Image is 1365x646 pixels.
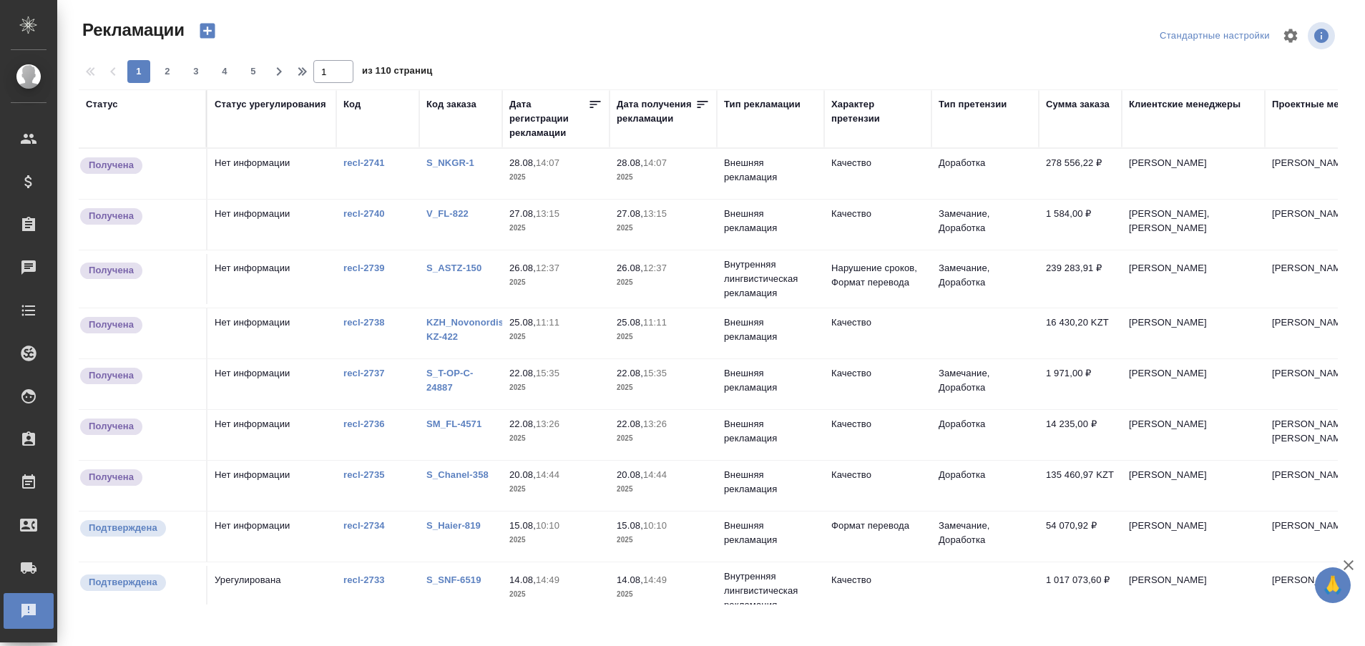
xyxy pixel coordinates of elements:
[1122,254,1265,304] td: [PERSON_NAME]
[536,263,559,273] p: 12:37
[643,419,667,429] p: 13:26
[717,359,824,409] td: Внешняя рекламация
[509,368,536,378] p: 22.08,
[717,512,824,562] td: Внешняя рекламация
[89,575,157,589] p: Подтверждена
[509,381,602,395] p: 2025
[724,97,801,112] div: Тип рекламации
[831,97,924,126] div: Характер претензии
[1321,570,1345,600] span: 🙏
[79,19,185,41] span: Рекламации
[426,317,512,342] a: KZH_Novonordisk-KZ-422
[213,64,236,79] span: 4
[426,208,469,219] a: V_FL-822
[185,64,207,79] span: 3
[343,520,385,531] a: recl-2734
[617,263,643,273] p: 26.08,
[617,533,710,547] p: 2025
[343,317,385,328] a: recl-2738
[617,97,695,126] div: Дата получения рекламации
[1122,200,1265,250] td: [PERSON_NAME], [PERSON_NAME]
[509,170,602,185] p: 2025
[156,64,179,79] span: 2
[509,533,602,547] p: 2025
[242,64,265,79] span: 5
[643,208,667,219] p: 13:15
[643,469,667,480] p: 14:44
[1122,410,1265,460] td: [PERSON_NAME]
[207,254,336,304] td: Нет информации
[207,359,336,409] td: Нет информации
[939,97,1007,112] div: Тип претензии
[617,431,710,446] p: 2025
[207,149,336,199] td: Нет информации
[343,419,385,429] a: recl-2736
[536,157,559,168] p: 14:07
[1122,566,1265,616] td: [PERSON_NAME]
[190,19,225,43] button: Создать
[207,566,336,616] td: Урегулирована
[1039,461,1122,511] td: 135 460,97 KZT
[931,254,1039,304] td: Замечание, Доработка
[509,520,536,531] p: 15.08,
[617,170,710,185] p: 2025
[931,359,1039,409] td: Замечание, Доработка
[536,368,559,378] p: 15:35
[643,317,667,328] p: 11:11
[89,158,134,172] p: Получена
[931,149,1039,199] td: Доработка
[617,419,643,429] p: 22.08,
[717,461,824,511] td: Внешняя рекламация
[617,381,710,395] p: 2025
[509,221,602,235] p: 2025
[643,263,667,273] p: 12:37
[207,461,336,511] td: Нет информации
[824,512,931,562] td: Формат перевода
[343,368,385,378] a: recl-2737
[617,275,710,290] p: 2025
[1315,567,1351,603] button: 🙏
[156,60,179,83] button: 2
[617,574,643,585] p: 14.08,
[207,410,336,460] td: Нет информации
[1039,359,1122,409] td: 1 971,00 ₽
[1122,461,1265,511] td: [PERSON_NAME]
[509,208,536,219] p: 27.08,
[426,157,474,168] a: S_NKGR-1
[617,330,710,344] p: 2025
[717,200,824,250] td: Внешняя рекламация
[343,469,385,480] a: recl-2735
[213,60,236,83] button: 4
[207,308,336,358] td: Нет информации
[824,308,931,358] td: Качество
[1039,308,1122,358] td: 16 430,20 KZT
[643,520,667,531] p: 10:10
[1122,512,1265,562] td: [PERSON_NAME]
[617,368,643,378] p: 22.08,
[824,254,931,304] td: Нарушение сроков, Формат перевода
[1039,254,1122,304] td: 239 283,91 ₽
[536,520,559,531] p: 10:10
[215,97,326,112] div: Статус урегулирования
[536,317,559,328] p: 11:11
[1039,566,1122,616] td: 1 017 073,60 ₽
[1046,97,1110,112] div: Сумма заказа
[509,317,536,328] p: 25.08,
[509,482,602,496] p: 2025
[824,566,931,616] td: Качество
[509,330,602,344] p: 2025
[617,157,643,168] p: 28.08,
[931,410,1039,460] td: Доработка
[89,419,134,434] p: Получена
[207,200,336,250] td: Нет информации
[242,60,265,83] button: 5
[426,263,481,273] a: S_ASTZ-150
[426,419,481,429] a: SM_FL-4571
[617,482,710,496] p: 2025
[824,461,931,511] td: Качество
[426,520,481,531] a: S_Haier-819
[362,62,432,83] span: из 110 страниц
[185,60,207,83] button: 3
[643,574,667,585] p: 14:49
[717,308,824,358] td: Внешняя рекламация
